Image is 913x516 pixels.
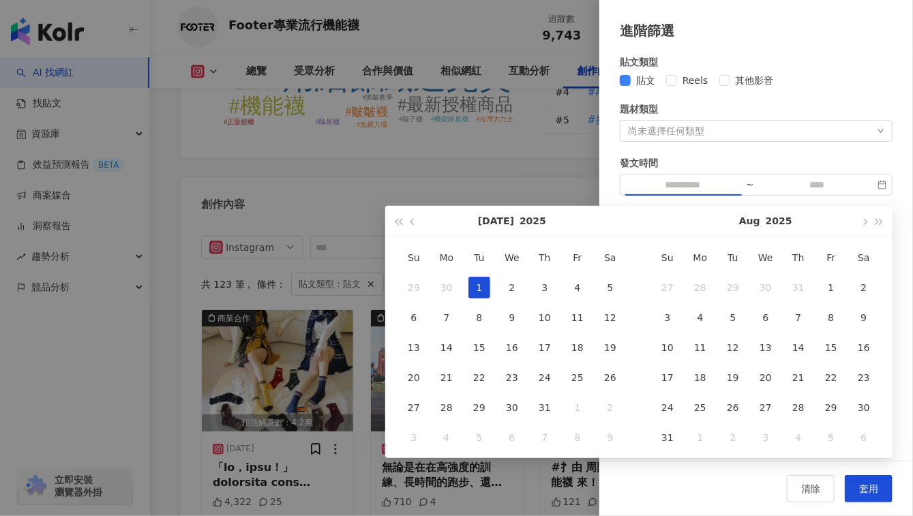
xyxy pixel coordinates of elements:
td: 2025-08-08 [561,423,594,453]
th: Mo [684,243,717,273]
td: 2025-09-01 [684,423,717,453]
td: 2025-07-17 [528,333,561,363]
td: 2025-07-12 [594,303,627,333]
td: 2025-08-07 [782,303,815,333]
td: 2025-09-02 [717,423,749,453]
td: 2025-07-19 [594,333,627,363]
div: 1 [468,277,490,299]
td: 2025-08-06 [749,303,782,333]
div: 28 [436,397,458,419]
td: 2025-07-01 [463,273,496,303]
td: 2025-07-27 [398,393,430,423]
td: 2025-09-06 [848,423,880,453]
td: 2025-07-26 [594,363,627,393]
div: 25 [689,397,711,419]
td: 2025-07-21 [430,363,463,393]
th: Su [651,243,684,273]
button: 2025 [520,206,546,237]
td: 2025-08-27 [749,393,782,423]
div: 27 [755,397,777,419]
span: 貼文 [631,73,661,88]
td: 2025-07-05 [594,273,627,303]
td: 2025-07-03 [528,273,561,303]
div: 11 [567,307,588,329]
td: 2025-07-13 [398,333,430,363]
td: 2025-08-03 [398,423,430,453]
td: 2025-08-19 [717,363,749,393]
button: 清除 [787,475,835,502]
td: 2025-08-08 [815,303,848,333]
th: Tu [463,243,496,273]
div: 2 [722,427,744,449]
th: Fr [815,243,848,273]
div: 22 [820,367,842,389]
div: 17 [657,367,678,389]
td: 2025-07-06 [398,303,430,333]
div: 3 [755,427,777,449]
td: 2025-07-09 [496,303,528,333]
td: 2025-07-27 [651,273,684,303]
span: 其他影音 [730,73,779,88]
td: 2025-08-02 [594,393,627,423]
div: 18 [689,367,711,389]
div: 15 [468,337,490,359]
td: 2025-08-29 [815,393,848,423]
td: 2025-08-31 [651,423,684,453]
div: 8 [567,427,588,449]
div: 6 [501,427,523,449]
td: 2025-08-07 [528,423,561,453]
td: 2025-07-08 [463,303,496,333]
td: 2025-08-05 [717,303,749,333]
div: 31 [788,277,809,299]
div: 19 [599,337,621,359]
td: 2025-08-10 [651,333,684,363]
td: 2025-07-29 [463,393,496,423]
div: 20 [755,367,777,389]
td: 2025-08-25 [684,393,717,423]
span: 清除 [801,483,820,494]
div: 9 [599,427,621,449]
div: 4 [689,307,711,329]
td: 2025-07-28 [430,393,463,423]
div: 1 [689,427,711,449]
td: 2025-06-29 [398,273,430,303]
td: 2025-07-25 [561,363,594,393]
td: 2025-07-31 [782,273,815,303]
td: 2025-08-01 [561,393,594,423]
td: 2025-07-14 [430,333,463,363]
div: 9 [501,307,523,329]
div: 6 [755,307,777,329]
div: 14 [436,337,458,359]
div: 12 [599,307,621,329]
td: 2025-06-30 [430,273,463,303]
td: 2025-08-18 [684,363,717,393]
div: 30 [436,277,458,299]
div: 27 [403,397,425,419]
td: 2025-08-03 [651,303,684,333]
div: 3 [534,277,556,299]
div: 31 [534,397,556,419]
th: Sa [594,243,627,273]
td: 2025-08-20 [749,363,782,393]
td: 2025-07-02 [496,273,528,303]
th: We [496,243,528,273]
div: 貼文類型 [620,55,893,70]
td: 2025-07-22 [463,363,496,393]
td: 2025-08-13 [749,333,782,363]
div: 29 [403,277,425,299]
td: 2025-08-24 [651,393,684,423]
div: 11 [689,337,711,359]
td: 2025-08-09 [848,303,880,333]
div: 19 [722,367,744,389]
th: We [749,243,782,273]
td: 2025-08-09 [594,423,627,453]
td: 2025-08-05 [463,423,496,453]
div: 13 [403,337,425,359]
div: 9 [853,307,875,329]
td: 2025-07-20 [398,363,430,393]
td: 2025-08-02 [848,273,880,303]
div: ~ [740,180,760,189]
td: 2025-07-28 [684,273,717,303]
div: 16 [501,337,523,359]
div: 29 [722,277,744,299]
